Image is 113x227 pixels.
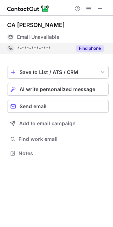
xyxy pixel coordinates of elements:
span: Send email [20,104,47,109]
span: Find work email [18,136,106,142]
button: save-profile-one-click [7,66,109,79]
button: Send email [7,100,109,113]
span: Email Unavailable [17,34,59,40]
img: ContactOut v5.3.10 [7,4,50,13]
button: Add to email campaign [7,117,109,130]
span: AI write personalized message [20,86,95,92]
button: Reveal Button [76,45,104,52]
button: AI write personalized message [7,83,109,96]
div: Save to List / ATS / CRM [20,69,96,75]
button: Notes [7,148,109,158]
span: Notes [18,150,106,157]
span: Add to email campaign [19,121,76,126]
button: Find work email [7,134,109,144]
div: CA [PERSON_NAME] [7,21,65,28]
